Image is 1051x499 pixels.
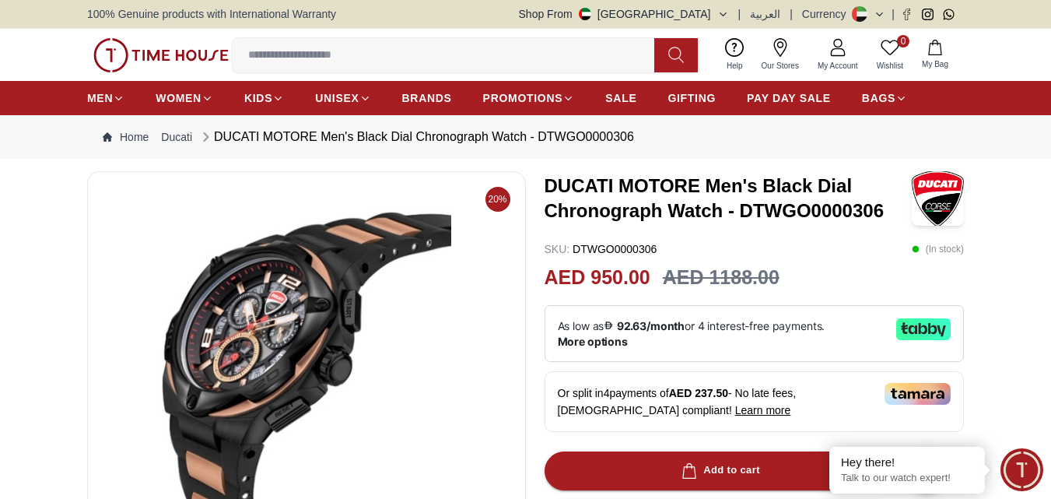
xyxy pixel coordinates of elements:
span: My Account [811,60,864,72]
p: Talk to our watch expert! [841,472,973,485]
a: 0Wishlist [867,35,913,75]
div: Hey there! [841,455,973,470]
a: Facebook [901,9,913,20]
span: GIFTING [667,90,716,106]
a: UNISEX [315,84,370,112]
span: | [892,6,895,22]
a: GIFTING [667,84,716,112]
button: العربية [750,6,780,22]
h2: AED 950.00 [545,263,650,293]
button: Shop From[GEOGRAPHIC_DATA] [519,6,729,22]
a: KIDS [244,84,284,112]
span: WOMEN [156,90,201,106]
span: | [790,6,793,22]
span: 0 [897,35,909,47]
a: Home [103,129,149,145]
p: DTWGO0000306 [545,241,657,257]
span: Wishlist [871,60,909,72]
a: SALE [605,84,636,112]
span: SALE [605,90,636,106]
a: Ducati [161,129,192,145]
div: Or split in 4 payments of - No late fees, [DEMOGRAPHIC_DATA] compliant! [545,371,965,432]
span: | [738,6,741,22]
a: Instagram [922,9,934,20]
img: ... [93,38,229,72]
div: Add to cart [678,462,760,480]
img: United Arab Emirates [579,8,591,20]
span: MEN [87,90,113,106]
div: Currency [802,6,853,22]
img: Tamara [885,383,951,405]
span: UNISEX [315,90,359,106]
span: PAY DAY SALE [747,90,831,106]
span: AED 237.50 [669,387,728,399]
span: Help [720,60,749,72]
span: BRANDS [402,90,452,106]
a: BAGS [862,84,907,112]
span: SKU : [545,243,570,255]
span: Our Stores [755,60,805,72]
a: PAY DAY SALE [747,84,831,112]
a: WOMEN [156,84,213,112]
span: My Bag [916,58,955,70]
h3: AED 1188.00 [663,263,779,293]
a: Help [717,35,752,75]
nav: Breadcrumb [87,115,964,159]
p: ( In stock ) [912,241,964,257]
span: PROMOTIONS [483,90,563,106]
button: My Bag [913,37,958,73]
a: Our Stores [752,35,808,75]
button: Add to cart [545,452,895,490]
span: 20% [485,187,510,212]
a: MEN [87,84,124,112]
span: 100% Genuine products with International Warranty [87,6,336,22]
img: DUCATI MOTORE Men's Black Dial Chronograph Watch - DTWGO0000306 [912,171,964,226]
a: Whatsapp [943,9,955,20]
div: Chat Widget [1000,448,1043,491]
h3: DUCATI MOTORE Men's Black Dial Chronograph Watch - DTWGO0000306 [545,174,913,223]
a: BRANDS [402,84,452,112]
span: BAGS [862,90,895,106]
span: Learn more [735,404,791,416]
a: PROMOTIONS [483,84,575,112]
span: KIDS [244,90,272,106]
div: DUCATI MOTORE Men's Black Dial Chronograph Watch - DTWGO0000306 [198,128,634,146]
